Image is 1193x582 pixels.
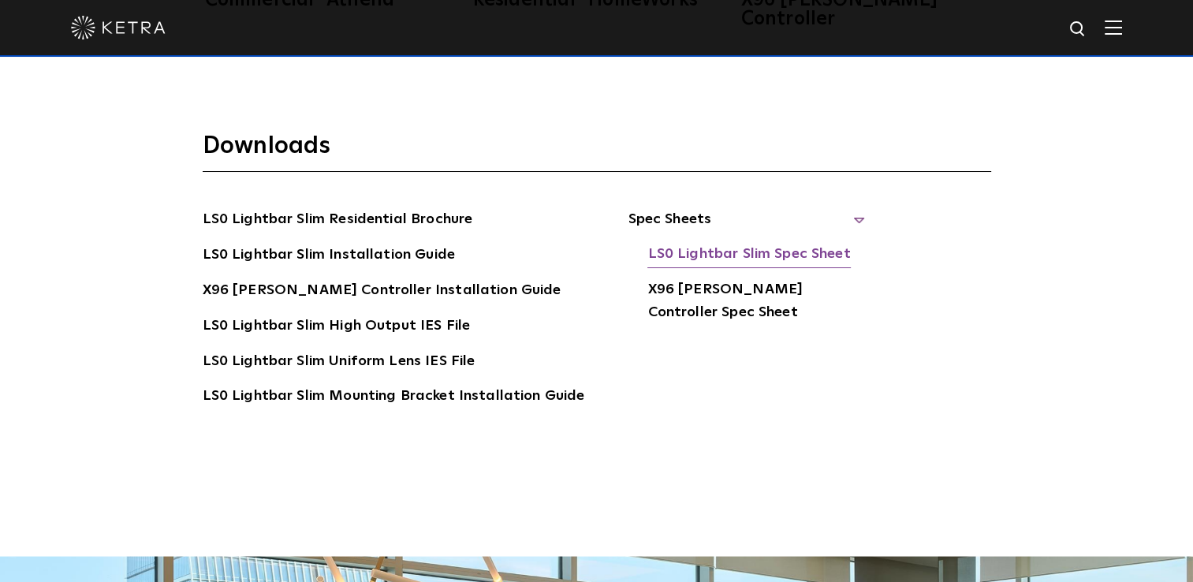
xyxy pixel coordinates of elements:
a: LS0 Lightbar Slim High Output IES File [203,315,471,340]
a: LS0 Lightbar Slim Installation Guide [203,244,455,269]
a: LS0 Lightbar Slim Uniform Lens IES File [203,350,475,375]
a: LS0 Lightbar Slim Mounting Bracket Installation Guide [203,385,585,410]
a: LS0 Lightbar Slim Spec Sheet [647,243,850,268]
a: LS0 Lightbar Slim Residential Brochure [203,208,473,233]
img: search icon [1068,20,1088,39]
a: X96 [PERSON_NAME] Controller Spec Sheet [647,278,864,326]
img: Hamburger%20Nav.svg [1105,20,1122,35]
h3: Downloads [203,131,991,172]
span: Spec Sheets [628,208,864,243]
img: ketra-logo-2019-white [71,16,166,39]
a: X96 [PERSON_NAME] Controller Installation Guide [203,279,561,304]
